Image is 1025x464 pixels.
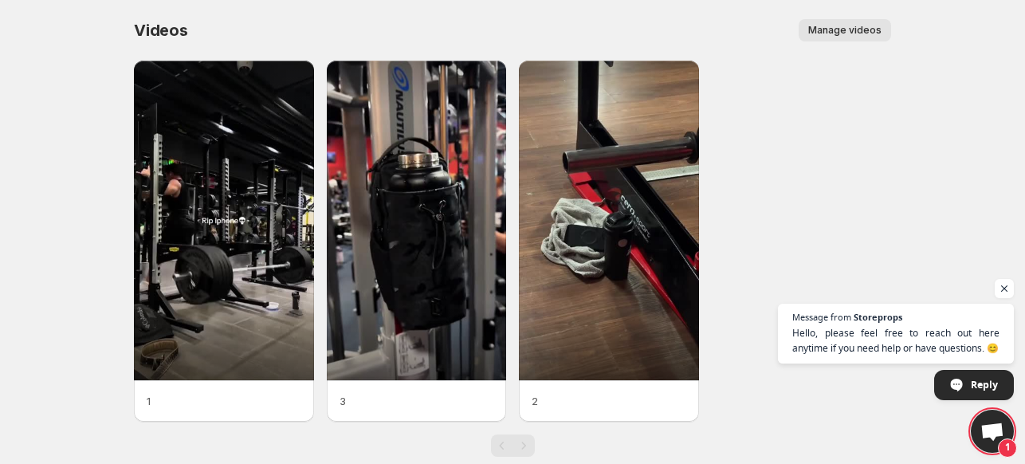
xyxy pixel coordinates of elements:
p: 2 [532,393,686,409]
span: 1 [998,438,1017,458]
p: 3 [340,393,494,409]
span: Storeprops [854,313,902,321]
span: Reply [971,371,998,399]
nav: Pagination [491,435,535,457]
div: Open chat [971,410,1014,453]
p: 1 [147,393,301,409]
span: Videos [134,21,188,40]
button: Manage videos [799,19,891,41]
span: Manage videos [808,24,882,37]
span: Message from [792,313,851,321]
span: Hello, please feel free to reach out here anytime if you need help or have questions. 😊 [792,325,999,356]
